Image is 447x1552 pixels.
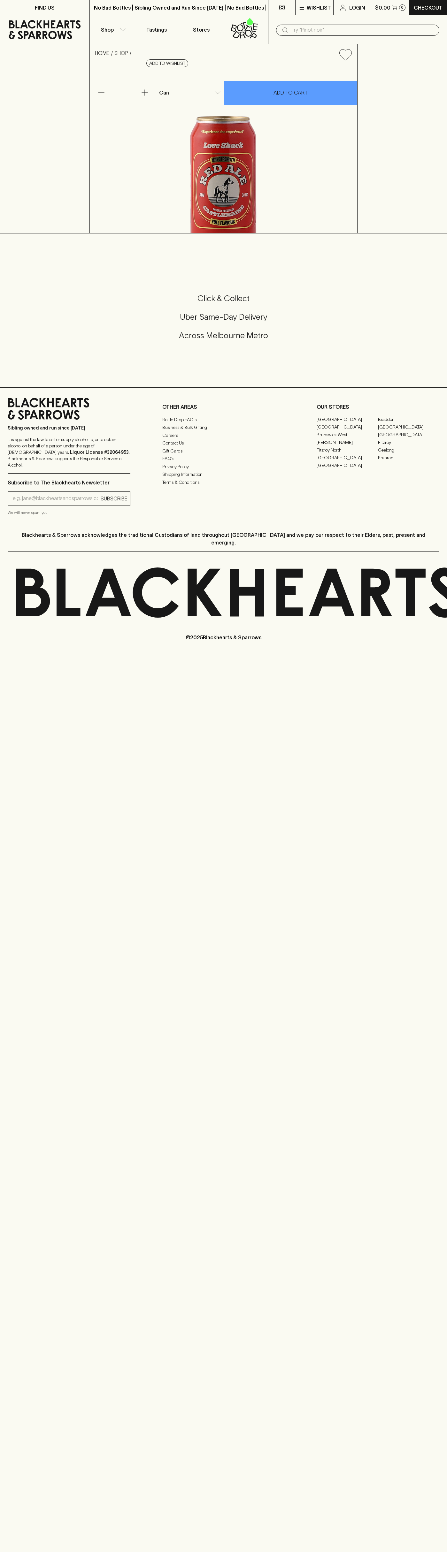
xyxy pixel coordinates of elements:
a: [GEOGRAPHIC_DATA] [317,462,378,469]
a: [GEOGRAPHIC_DATA] [317,423,378,431]
a: FAQ's [162,455,285,463]
button: ADD TO CART [224,81,357,105]
a: Contact Us [162,439,285,447]
p: Can [159,89,169,96]
a: Prahran [378,454,439,462]
div: Can [157,86,223,99]
p: Blackhearts & Sparrows acknowledges the traditional Custodians of land throughout [GEOGRAPHIC_DAT... [12,531,435,546]
h5: Across Melbourne Metro [8,330,439,341]
button: Shop [90,15,135,44]
p: OTHER AREAS [162,403,285,411]
a: Tastings [134,15,179,44]
button: SUBSCRIBE [98,492,130,506]
p: FIND US [35,4,55,11]
a: Careers [162,431,285,439]
a: [GEOGRAPHIC_DATA] [378,431,439,439]
a: Brunswick West [317,431,378,439]
input: Try "Pinot noir" [291,25,434,35]
button: Add to wishlist [146,59,188,67]
p: Stores [193,26,210,34]
p: 0 [401,6,404,9]
h5: Uber Same-Day Delivery [8,312,439,322]
a: Shipping Information [162,471,285,478]
a: Terms & Conditions [162,478,285,486]
a: Braddon [378,416,439,423]
a: [PERSON_NAME] [317,439,378,446]
p: SUBSCRIBE [101,495,127,502]
a: [GEOGRAPHIC_DATA] [317,416,378,423]
h5: Click & Collect [8,293,439,304]
strong: Liquor License #32064953 [70,450,129,455]
p: It is against the law to sell or supply alcohol to, or to obtain alcohol on behalf of a person un... [8,436,130,468]
p: Checkout [414,4,443,11]
p: Sibling owned and run since [DATE] [8,425,130,431]
p: Wishlist [307,4,331,11]
p: OUR STORES [317,403,439,411]
a: Fitzroy [378,439,439,446]
a: Privacy Policy [162,463,285,470]
p: ADD TO CART [274,89,308,96]
a: Geelong [378,446,439,454]
input: e.g. jane@blackheartsandsparrows.com.au [13,493,98,504]
p: Shop [101,26,114,34]
a: Business & Bulk Gifting [162,424,285,431]
a: Bottle Drop FAQ's [162,416,285,423]
a: [GEOGRAPHIC_DATA] [317,454,378,462]
p: $0.00 [375,4,390,11]
p: We will never spam you [8,509,130,516]
a: Stores [179,15,224,44]
button: Add to wishlist [337,47,354,63]
p: Subscribe to The Blackhearts Newsletter [8,479,130,486]
a: Gift Cards [162,447,285,455]
img: 26286.png [90,65,357,233]
p: Tastings [146,26,167,34]
div: Call to action block [8,268,439,375]
a: HOME [95,50,110,56]
p: Login [349,4,365,11]
a: Fitzroy North [317,446,378,454]
a: SHOP [114,50,128,56]
a: [GEOGRAPHIC_DATA] [378,423,439,431]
